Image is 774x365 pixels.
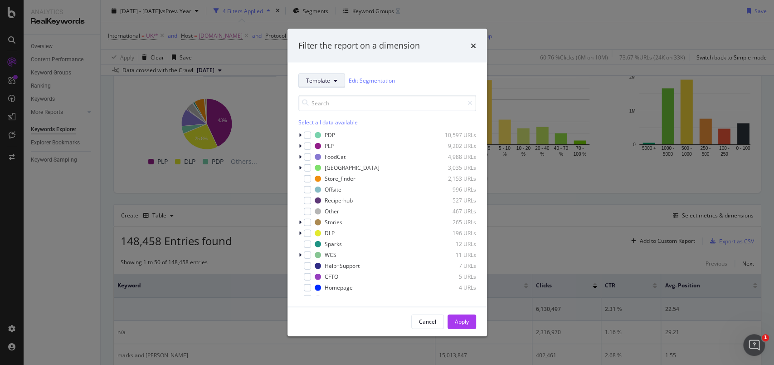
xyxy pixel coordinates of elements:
div: PLP [325,142,334,150]
div: Static [325,295,339,302]
div: 11 URLs [432,251,476,259]
a: Edit Segmentation [349,76,395,85]
div: 2 URLs [432,295,476,302]
div: Other [325,207,339,215]
div: 527 URLs [432,197,476,204]
div: PDP [325,131,335,139]
div: 4 URLs [432,284,476,291]
div: 996 URLs [432,186,476,193]
button: Cancel [411,314,444,329]
div: Homepage [325,284,353,291]
div: Cancel [419,318,436,326]
div: 196 URLs [432,229,476,237]
div: Offsite [325,186,341,193]
button: Apply [448,314,476,329]
div: Help+Support [325,262,360,270]
iframe: Intercom live chat [743,334,765,356]
div: 265 URLs [432,218,476,226]
span: Template [306,77,330,84]
div: 9,202 URLs [432,142,476,150]
button: Template [298,73,345,88]
div: Store_finder [325,175,355,182]
div: DLP [325,229,335,237]
div: modal [287,29,487,336]
div: [GEOGRAPHIC_DATA] [325,164,380,172]
div: FoodCat [325,153,346,161]
div: Select all data available [298,118,476,126]
span: 1 [762,334,769,341]
div: CFTO [325,273,338,281]
div: WCS [325,251,336,259]
div: Filter the report on a dimension [298,40,420,52]
div: 5 URLs [432,273,476,281]
div: 2,153 URLs [432,175,476,182]
div: Sparks [325,240,342,248]
div: 4,988 URLs [432,153,476,161]
input: Search [298,95,476,111]
div: 7 URLs [432,262,476,270]
div: Stories [325,218,342,226]
div: times [471,40,476,52]
div: Apply [455,318,469,326]
div: Recipe-hub [325,197,353,204]
div: 10,597 URLs [432,131,476,139]
div: 3,035 URLs [432,164,476,172]
div: 467 URLs [432,207,476,215]
div: 12 URLs [432,240,476,248]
